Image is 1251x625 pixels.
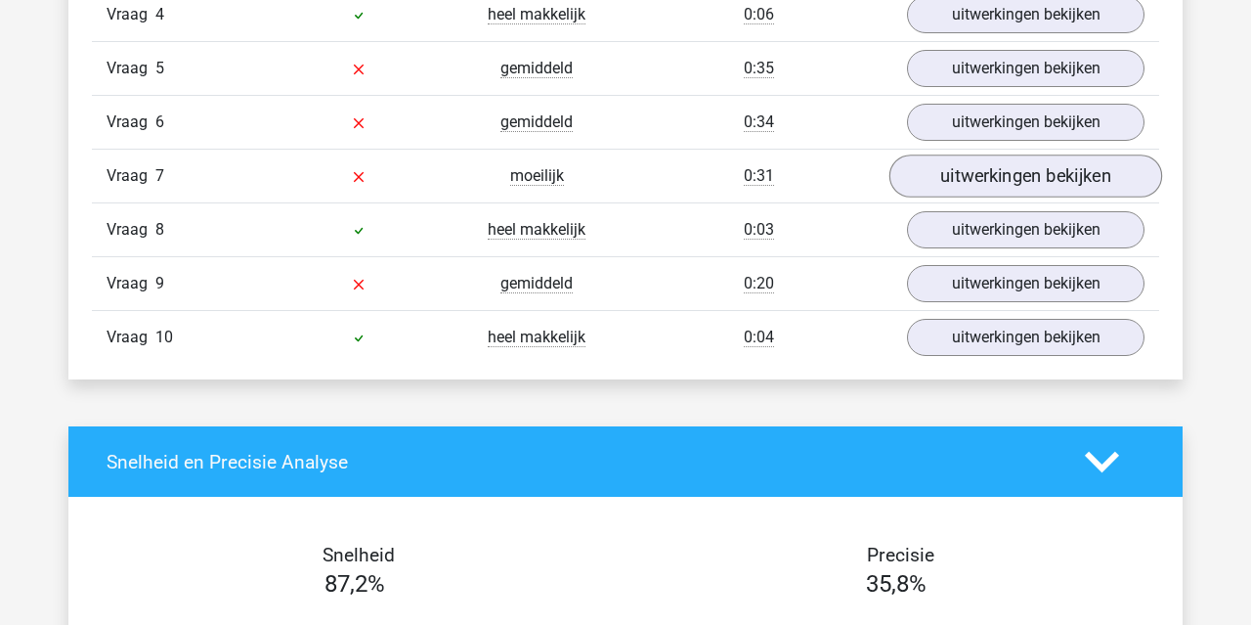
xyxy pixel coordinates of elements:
[510,166,564,186] span: moeilijk
[324,570,385,598] span: 87,2%
[155,59,164,77] span: 5
[907,50,1144,87] a: uitwerkingen bekijken
[107,57,155,80] span: Vraag
[155,328,173,346] span: 10
[907,319,1144,356] a: uitwerkingen bekijken
[488,220,585,240] span: heel makkelijk
[744,112,774,132] span: 0:34
[889,155,1162,198] a: uitwerkingen bekijken
[500,274,573,293] span: gemiddeld
[907,211,1144,248] a: uitwerkingen bekijken
[155,5,164,23] span: 4
[744,5,774,24] span: 0:06
[107,272,155,295] span: Vraag
[155,220,164,239] span: 8
[107,218,155,242] span: Vraag
[500,59,573,78] span: gemiddeld
[500,112,573,132] span: gemiddeld
[488,328,585,347] span: heel makkelijk
[744,166,774,186] span: 0:31
[648,544,1152,566] h4: Precisie
[107,3,155,26] span: Vraag
[107,544,611,566] h4: Snelheid
[107,111,155,134] span: Vraag
[107,451,1056,473] h4: Snelheid en Precisie Analyse
[107,164,155,188] span: Vraag
[907,104,1144,141] a: uitwerkingen bekijken
[744,274,774,293] span: 0:20
[744,59,774,78] span: 0:35
[866,570,927,598] span: 35,8%
[744,220,774,240] span: 0:03
[744,328,774,347] span: 0:04
[107,326,155,349] span: Vraag
[907,265,1144,302] a: uitwerkingen bekijken
[155,166,164,185] span: 7
[488,5,585,24] span: heel makkelijk
[155,274,164,292] span: 9
[155,112,164,131] span: 6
